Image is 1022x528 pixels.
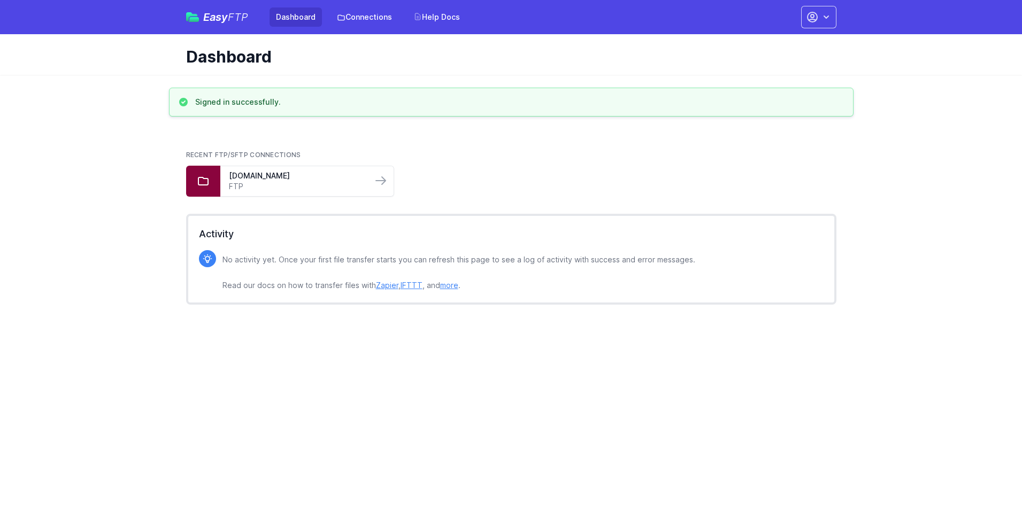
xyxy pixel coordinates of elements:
[186,12,248,22] a: EasyFTP
[186,12,199,22] img: easyftp_logo.png
[440,281,458,290] a: more
[203,12,248,22] span: Easy
[407,7,466,27] a: Help Docs
[222,253,695,292] p: No activity yet. Once your first file transfer starts you can refresh this page to see a log of a...
[376,281,398,290] a: Zapier
[229,181,364,192] a: FTP
[186,151,836,159] h2: Recent FTP/SFTP Connections
[270,7,322,27] a: Dashboard
[186,47,828,66] h1: Dashboard
[199,227,824,242] h2: Activity
[401,281,422,290] a: IFTTT
[195,97,281,107] h3: Signed in successfully.
[331,7,398,27] a: Connections
[228,11,248,24] span: FTP
[229,170,364,181] a: [DOMAIN_NAME]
